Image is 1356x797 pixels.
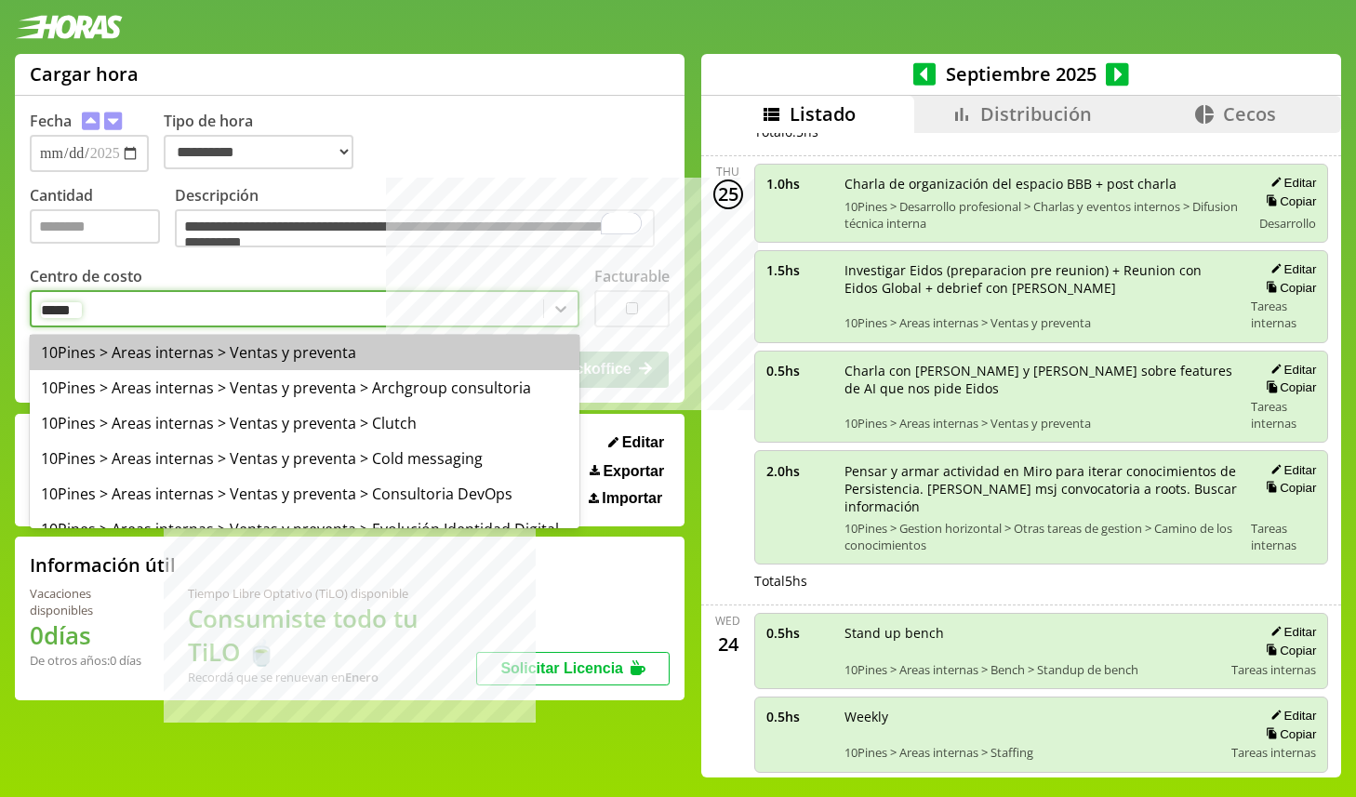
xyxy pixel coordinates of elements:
button: Copiar [1260,193,1316,209]
label: Descripción [175,185,670,253]
button: Editar [603,433,670,452]
span: 1.5 hs [766,261,831,279]
button: Editar [1265,462,1316,478]
div: 10Pines > Areas internas > Ventas y preventa > Clutch [30,405,579,441]
select: Tipo de hora [164,135,353,169]
label: Cantidad [30,185,175,253]
span: Distribución [980,101,1092,126]
span: Tareas internas [1251,298,1316,331]
span: Tareas internas [1231,744,1316,761]
span: Desarrollo [1259,215,1316,232]
div: 24 [713,629,743,658]
button: Copiar [1260,379,1316,395]
span: Editar [622,434,664,451]
span: 10Pines > Areas internas > Ventas y preventa [844,415,1239,432]
span: 0.5 hs [766,362,831,379]
span: Listado [790,101,856,126]
span: 10Pines > Desarrollo profesional > Charlas y eventos internos > Difusion técnica interna [844,198,1239,232]
span: Stand up bench [844,624,1219,642]
span: Charla de organización del espacio BBB + post charla [844,175,1239,193]
span: Charla con [PERSON_NAME] y [PERSON_NAME] sobre features de AI que nos pide Eidos [844,362,1239,397]
span: 2.0 hs [766,462,831,480]
label: Facturable [594,266,670,286]
div: Recordá que se renuevan en [188,669,477,685]
h1: Cargar hora [30,61,139,86]
span: Weekly [844,708,1219,725]
div: 10Pines > Areas internas > Ventas y preventa [30,335,579,370]
div: Tiempo Libre Optativo (TiLO) disponible [188,585,477,602]
span: Importar [602,490,662,507]
button: Editar [1265,708,1316,724]
button: Editar [1265,362,1316,378]
button: Editar [1265,261,1316,277]
b: Enero [345,669,379,685]
input: Cantidad [30,209,160,244]
div: Thu [716,164,739,179]
span: 0.5 hs [766,624,831,642]
button: Solicitar Licencia [476,652,670,685]
textarea: To enrich screen reader interactions, please activate Accessibility in Grammarly extension settings [175,209,655,248]
span: 10Pines > Areas internas > Ventas y preventa [844,314,1239,331]
button: Copiar [1260,280,1316,296]
span: 1.0 hs [766,175,831,193]
button: Copiar [1260,480,1316,496]
span: Tareas internas [1231,661,1316,678]
span: Tareas internas [1251,520,1316,553]
button: Exportar [584,462,670,481]
span: Septiembre 2025 [936,61,1106,86]
span: Solicitar Licencia [500,660,623,676]
span: Investigar Eidos (preparacion pre reunion) + Reunion con Eidos Global + debrief con [PERSON_NAME] [844,261,1239,297]
span: 10Pines > Areas internas > Bench > Standup de bench [844,661,1219,678]
h1: 0 días [30,618,143,652]
img: logotipo [15,15,123,39]
div: Wed [715,613,740,629]
h1: Consumiste todo tu TiLO 🍵 [188,602,477,669]
div: 10Pines > Areas internas > Ventas y preventa > Cold messaging [30,441,579,476]
div: scrollable content [701,133,1341,775]
span: Cecos [1223,101,1276,126]
label: Centro de costo [30,266,142,286]
span: 10Pines > Areas internas > Staffing [844,744,1219,761]
span: 0.5 hs [766,708,831,725]
div: De otros años: 0 días [30,652,143,669]
div: Total 5 hs [754,572,1329,590]
span: Pensar y armar actividad en Miro para iterar conocimientos de Persistencia. [PERSON_NAME] msj con... [844,462,1239,515]
div: 25 [713,179,743,209]
div: 10Pines > Areas internas > Ventas y preventa > Evolución Identidad Digital [30,511,579,547]
button: Copiar [1260,643,1316,658]
button: Copiar [1260,726,1316,742]
div: 10Pines > Areas internas > Ventas y preventa > Consultoria DevOps [30,476,579,511]
label: Fecha [30,111,72,131]
div: Vacaciones disponibles [30,585,143,618]
span: Tareas internas [1251,398,1316,432]
h2: Información útil [30,552,176,578]
span: Exportar [603,463,664,480]
button: Editar [1265,175,1316,191]
button: Editar [1265,624,1316,640]
span: 10Pines > Gestion horizontal > Otras tareas de gestion > Camino de los conocimientos [844,520,1239,553]
div: 10Pines > Areas internas > Ventas y preventa > Archgroup consultoria [30,370,579,405]
label: Tipo de hora [164,111,368,172]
